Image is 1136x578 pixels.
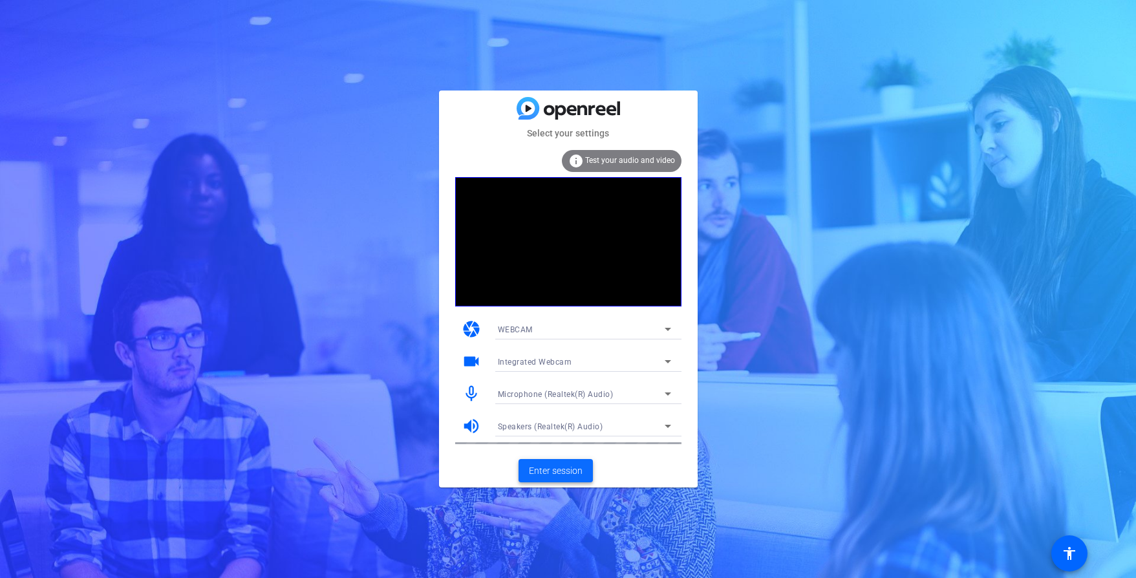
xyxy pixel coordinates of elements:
mat-icon: info [568,153,584,169]
span: Microphone (Realtek(R) Audio) [498,390,614,399]
mat-icon: camera [462,319,481,339]
mat-icon: mic_none [462,384,481,403]
span: Integrated Webcam [498,358,572,367]
span: Enter session [529,464,583,478]
mat-icon: volume_up [462,416,481,436]
button: Enter session [519,459,593,482]
mat-card-subtitle: Select your settings [439,126,698,140]
img: blue-gradient.svg [517,97,620,120]
span: Speakers (Realtek(R) Audio) [498,422,603,431]
mat-icon: videocam [462,352,481,371]
mat-icon: accessibility [1062,546,1077,561]
span: WEBCAM [498,325,533,334]
span: Test your audio and video [585,156,675,165]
